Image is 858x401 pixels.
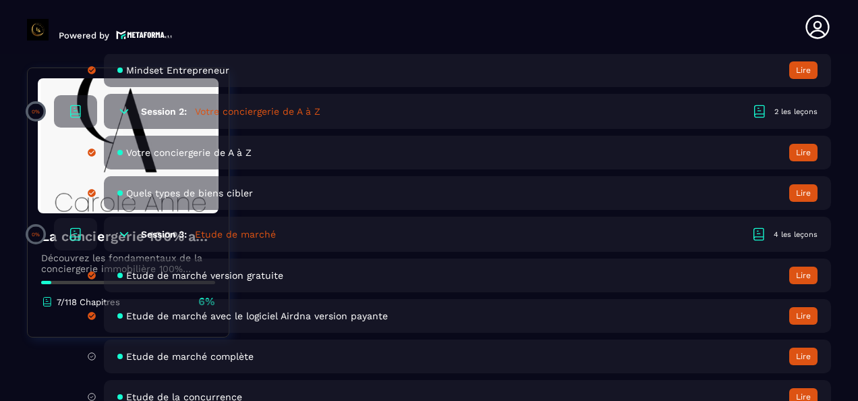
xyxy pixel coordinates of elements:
p: 0% [32,232,40,238]
span: Etude de marché version gratuite [126,270,283,281]
span: Etude de marché avec le logiciel Airdna version payante [126,311,388,321]
button: Lire [789,267,818,284]
span: Mindset Entrepreneur [126,65,229,76]
p: 6% [198,294,215,309]
img: banner [38,78,219,213]
h6: Session 2: [141,106,187,117]
div: 4 les leçons [774,230,818,240]
h5: Etude de marché [195,228,276,241]
h5: Votre conciergerie de A à Z [195,105,320,118]
span: Quels types de biens cibler [126,188,253,198]
img: logo-branding [27,19,49,41]
button: Lire [789,184,818,202]
p: 7/118 Chapitres [57,297,120,307]
button: Lire [789,144,818,161]
button: Lire [789,61,818,79]
span: Votre conciergerie de A à Z [126,147,252,158]
p: Powered by [59,30,109,41]
button: Lire [789,348,818,365]
div: 2 les leçons [774,107,818,117]
h6: Session 3: [141,229,187,240]
p: Découvrez les fondamentaux de la conciergerie immobilière 100% automatisée. Cette formation est c... [41,252,215,274]
span: Etude de marché complète [126,351,254,362]
img: logo [116,29,173,41]
button: Lire [789,307,818,325]
p: 0% [32,109,40,115]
